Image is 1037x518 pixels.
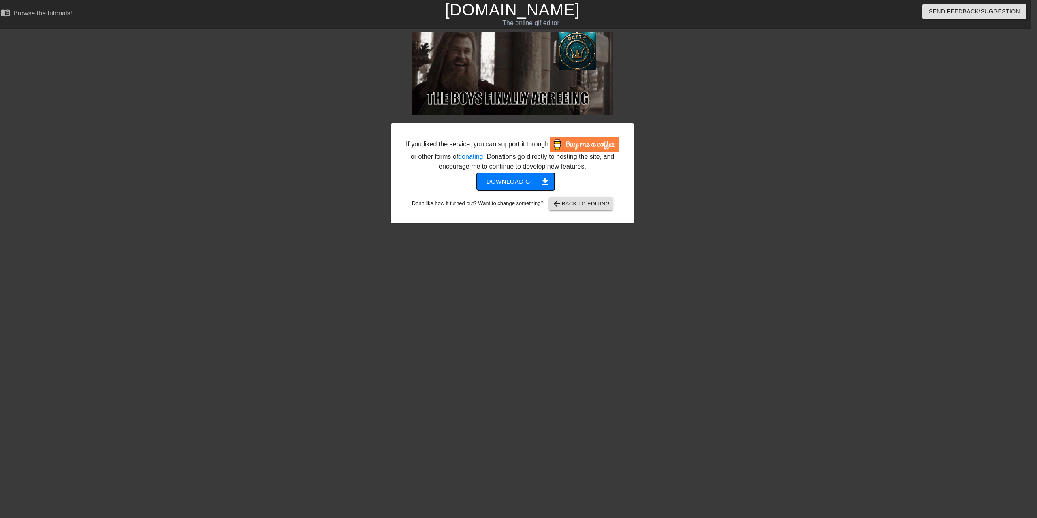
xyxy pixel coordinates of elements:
button: Download gif [477,173,555,190]
span: menu_book [0,8,10,17]
a: Download gif [470,178,555,184]
button: Back to Editing [549,197,613,210]
span: arrow_back [552,199,562,209]
div: The online gif editor [344,18,718,28]
button: Send Feedback/Suggestion [922,4,1026,19]
div: Don't like how it turned out? Want to change something? [403,197,621,210]
span: get_app [540,177,550,186]
div: If you liked the service, you can support it through or other forms of ! Donations go directly to... [405,137,620,171]
img: h5yjnAeG.gif [412,32,613,115]
img: Buy Me A Coffee [550,137,619,152]
span: Back to Editing [552,199,610,209]
div: Browse the tutorials! [13,10,72,17]
a: [DOMAIN_NAME] [445,1,580,19]
a: donating [458,153,483,160]
a: Browse the tutorials! [0,8,72,20]
span: Download gif [486,176,545,187]
span: Send Feedback/Suggestion [929,6,1020,17]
